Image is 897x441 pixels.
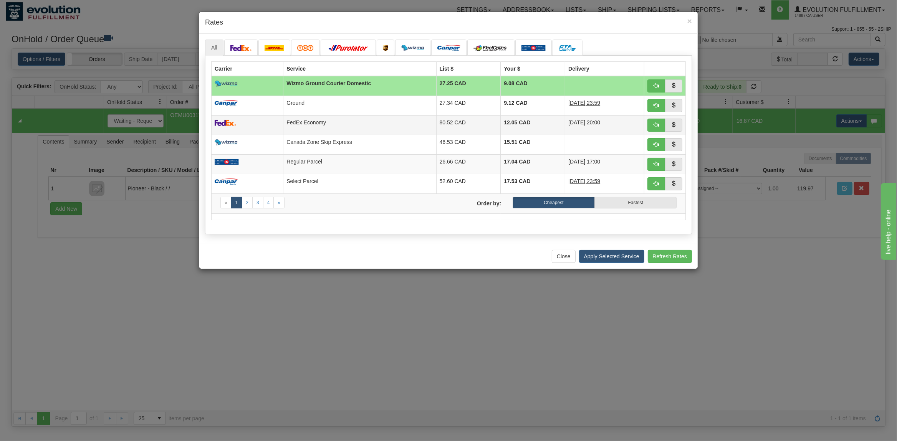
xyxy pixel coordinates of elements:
[552,250,576,263] button: Close
[401,45,424,51] img: wizmo.png
[215,178,238,185] img: campar.png
[501,76,565,96] td: 9.08 CAD
[230,45,252,51] img: FedEx.png
[6,5,71,14] div: live help - online
[687,17,692,25] span: ×
[215,120,236,126] img: FedEx.png
[565,96,644,115] td: 6 Days
[436,61,501,76] th: List $
[273,197,285,208] a: Next
[283,154,436,174] td: Regular Parcel
[501,61,565,76] th: Your $
[448,197,507,207] label: Order by:
[220,197,232,208] a: Previous
[212,61,283,76] th: Carrier
[473,45,508,51] img: CarrierLogo_10182.png
[568,100,600,106] span: [DATE] 23:59
[687,17,692,25] button: Close
[568,178,600,184] span: [DATE] 23:59
[205,18,692,28] h4: Rates
[565,174,644,193] td: 6 Days
[265,45,284,51] img: dhl.png
[215,81,238,87] img: wizmo.png
[225,200,227,205] span: «
[565,154,644,174] td: 3 Days
[283,115,436,135] td: FedEx Economy
[437,45,460,51] img: campar.png
[879,181,896,259] iframe: chat widget
[242,197,253,208] a: 2
[579,250,644,263] button: Apply Selected Service
[283,174,436,193] td: Select Parcel
[568,159,600,165] span: [DATE] 17:00
[383,45,388,51] img: ups.png
[501,154,565,174] td: 17.04 CAD
[501,96,565,115] td: 9.12 CAD
[215,100,238,106] img: campar.png
[283,135,436,154] td: Canada Zone Skip Express
[436,115,501,135] td: 80.52 CAD
[568,119,600,126] span: [DATE] 20:00
[565,61,644,76] th: Delivery
[436,96,501,115] td: 27.34 CAD
[263,197,274,208] a: 4
[283,76,436,96] td: Wizmo Ground Courier Domestic
[231,197,242,208] a: 1
[436,76,501,96] td: 27.25 CAD
[521,45,546,51] img: Canada_post.png
[501,135,565,154] td: 15.51 CAD
[327,45,370,51] img: purolator.png
[436,135,501,154] td: 46.53 CAD
[283,96,436,115] td: Ground
[501,115,565,135] td: 12.05 CAD
[215,159,239,165] img: Canada_post.png
[559,45,576,51] img: CarrierLogo_10191.png
[278,200,280,205] span: »
[297,45,314,51] img: tnt.png
[595,197,677,208] label: Fastest
[501,174,565,193] td: 17.53 CAD
[205,40,223,56] a: All
[513,197,594,208] label: Cheapest
[436,154,501,174] td: 26.66 CAD
[436,174,501,193] td: 52.60 CAD
[252,197,263,208] a: 3
[648,250,692,263] button: Refresh Rates
[283,61,436,76] th: Service
[215,139,238,145] img: wizmo.png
